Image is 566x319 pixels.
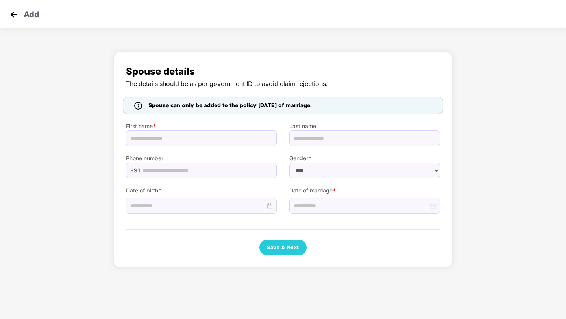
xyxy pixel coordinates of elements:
[126,79,440,89] span: The details should be as per government ID to avoid claim rejections.
[126,64,440,79] span: Spouse details
[8,9,20,20] img: svg+xml;base64,PHN2ZyB4bWxucz0iaHR0cDovL3d3dy53My5vcmcvMjAwMC9zdmciIHdpZHRoPSIzMCIgaGVpZ2h0PSIzMC...
[126,186,277,195] label: Date of birth
[259,240,307,255] button: Save & Next
[126,154,277,163] label: Phone number
[289,122,440,130] label: Last name
[24,9,39,18] p: Add
[126,122,277,130] label: First name
[130,165,141,176] span: +91
[289,154,440,163] label: Gender
[289,186,440,195] label: Date of marriage
[148,101,312,110] span: Spouse can only be added to the policy [DATE] of marriage.
[134,102,142,110] img: icon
